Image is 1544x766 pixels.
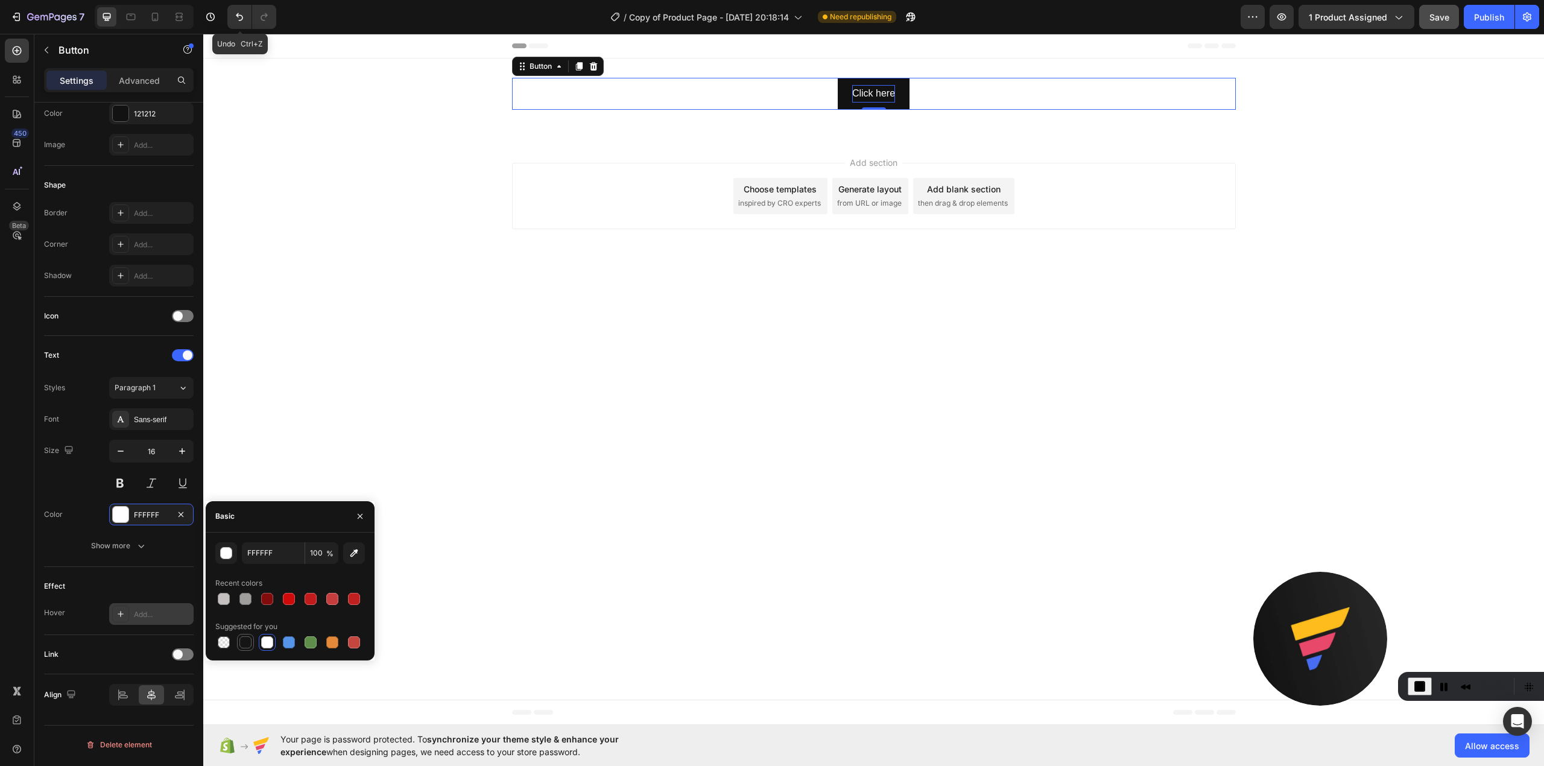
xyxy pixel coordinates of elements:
div: Effect [44,581,65,592]
span: synchronize your theme style & enhance your experience [280,734,619,757]
button: Save [1419,5,1459,29]
span: Need republishing [830,11,891,22]
div: Publish [1474,11,1504,24]
div: Show more [91,540,147,552]
div: Add... [134,609,191,620]
span: % [326,548,334,559]
div: Add... [134,208,191,219]
input: Eg: FFFFFF [242,542,305,564]
div: Delete element [86,738,152,752]
div: Image [44,139,65,150]
p: Advanced [119,74,160,87]
div: Basic [215,511,235,522]
span: 1 product assigned [1309,11,1387,24]
span: Your page is password protected. To when designing pages, we need access to your store password. [280,733,666,758]
div: Choose templates [540,149,613,162]
span: from URL or image [634,164,698,175]
span: then drag & drop elements [715,164,805,175]
div: Shadow [44,270,72,281]
button: 7 [5,5,90,29]
div: 121212 [134,109,191,119]
div: Beta [9,221,29,230]
div: Suggested for you [215,621,277,632]
div: Align [44,687,78,703]
iframe: Design area [203,34,1544,725]
div: Color [44,108,63,119]
div: Font [44,414,59,425]
button: Show more [44,535,194,557]
p: 7 [79,10,84,24]
span: Allow access [1465,739,1519,752]
div: Add... [134,271,191,282]
div: Add blank section [724,149,797,162]
span: Add section [642,122,699,135]
div: Styles [44,382,65,393]
div: Border [44,207,68,218]
div: Corner [44,239,68,250]
button: Delete element [44,735,194,755]
button: Allow access [1455,733,1530,758]
div: Open Intercom Messenger [1503,707,1532,736]
div: Rich Text Editor. Editing area: main [649,51,692,69]
div: Sans-serif [134,414,191,425]
div: Text [44,350,59,361]
div: Add... [134,140,191,151]
div: Link [44,649,59,660]
div: Hover [44,607,65,618]
button: Publish [1464,5,1514,29]
span: inspired by CRO experts [535,164,618,175]
span: / [624,11,627,24]
p: Click here [649,51,692,69]
div: 450 [11,128,29,138]
button: Paragraph 1 [109,377,194,399]
button: 1 product assigned [1299,5,1414,29]
div: Add... [134,239,191,250]
div: Color [44,509,63,520]
span: Copy of Product Page - [DATE] 20:18:14 [629,11,789,24]
div: Generate layout [635,149,698,162]
div: Undo/Redo [227,5,276,29]
div: Icon [44,311,59,321]
p: Button [59,43,161,57]
div: Shape [44,180,66,191]
span: Paragraph 1 [115,382,156,393]
div: FFFFFF [134,510,169,521]
div: Size [44,443,76,459]
span: Save [1429,12,1449,22]
button: <p>Click here</p> [634,44,706,76]
p: Settings [60,74,93,87]
div: Button [324,27,351,38]
div: Recent colors [215,578,262,589]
